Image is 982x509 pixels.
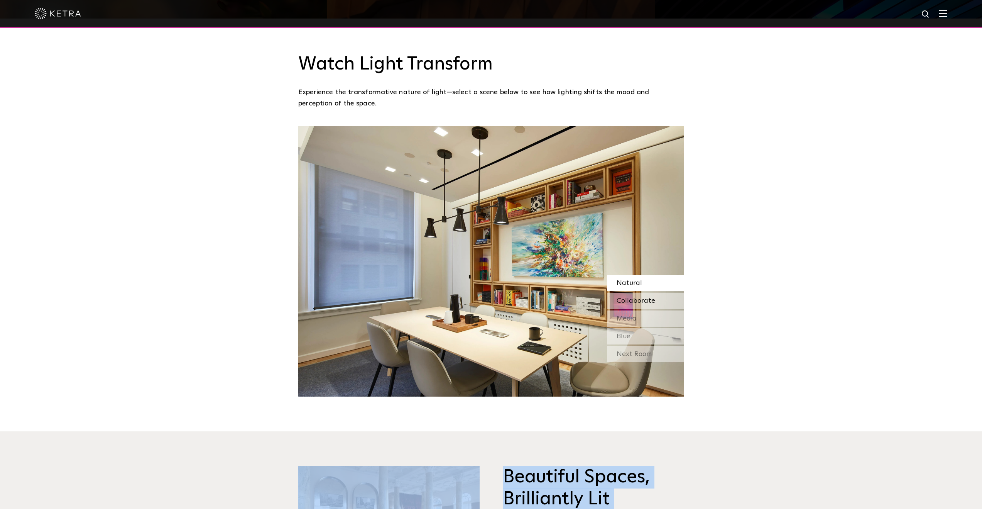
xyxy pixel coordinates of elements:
img: ketra-logo-2019-white [35,8,81,19]
span: Media [617,315,637,322]
div: Next Room [607,346,684,362]
h3: Watch Light Transform [298,53,684,76]
span: Collaborate [617,297,655,304]
p: Experience the transformative nature of light—select a scene below to see how lighting shifts the... [298,87,680,109]
span: Natural [617,280,642,287]
img: search icon [921,10,931,19]
img: SS-Desktop-CEC-07-1 [298,126,684,397]
img: Hamburger%20Nav.svg [939,10,947,17]
span: Blue [617,333,630,340]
